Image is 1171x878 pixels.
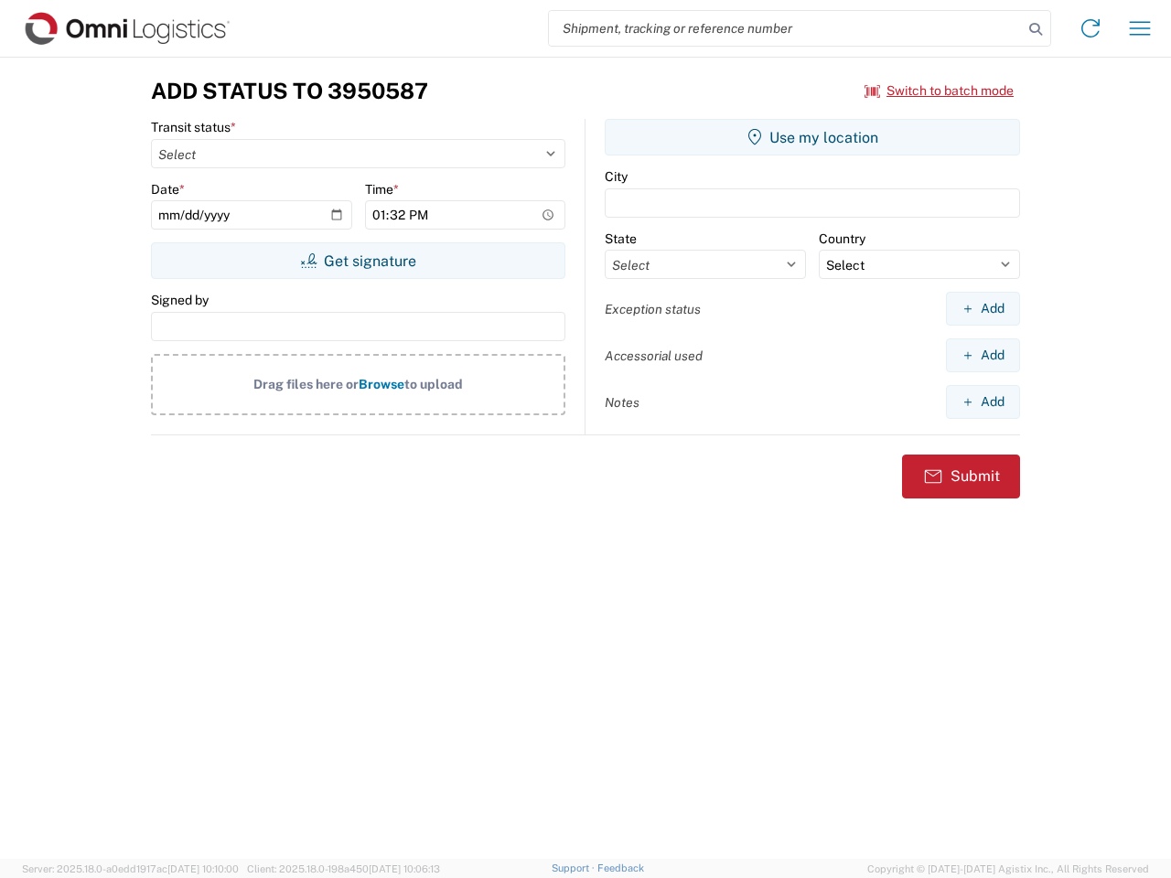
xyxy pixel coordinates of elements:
[253,377,359,391] span: Drag files here or
[605,168,628,185] label: City
[819,230,865,247] label: Country
[151,119,236,135] label: Transit status
[365,181,399,198] label: Time
[605,119,1020,155] button: Use my location
[867,861,1149,877] span: Copyright © [DATE]-[DATE] Agistix Inc., All Rights Reserved
[597,862,644,873] a: Feedback
[22,863,239,874] span: Server: 2025.18.0-a0edd1917ac
[946,385,1020,419] button: Add
[946,292,1020,326] button: Add
[359,377,404,391] span: Browse
[151,242,565,279] button: Get signature
[605,230,637,247] label: State
[605,301,701,317] label: Exception status
[247,863,440,874] span: Client: 2025.18.0-198a450
[605,394,639,411] label: Notes
[404,377,463,391] span: to upload
[865,76,1014,106] button: Switch to batch mode
[151,181,185,198] label: Date
[369,863,440,874] span: [DATE] 10:06:13
[151,292,209,308] label: Signed by
[902,455,1020,498] button: Submit
[549,11,1023,46] input: Shipment, tracking or reference number
[552,862,597,873] a: Support
[151,78,428,104] h3: Add Status to 3950587
[605,348,703,364] label: Accessorial used
[946,338,1020,372] button: Add
[167,863,239,874] span: [DATE] 10:10:00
